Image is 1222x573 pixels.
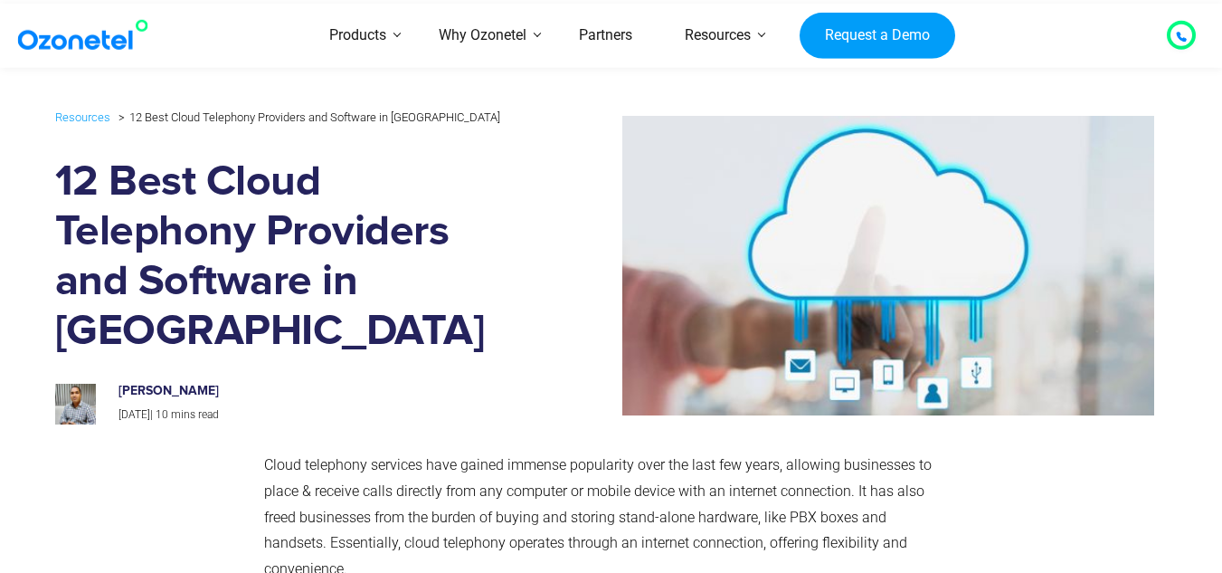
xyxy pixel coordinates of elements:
[156,408,168,421] span: 10
[412,4,553,68] a: Why Ozonetel
[118,406,500,425] p: |
[553,4,658,68] a: Partners
[114,106,500,129] li: 12 Best Cloud Telephony Providers and Software in [GEOGRAPHIC_DATA]
[55,384,96,425] img: prashanth-kancherla_avatar-200x200.jpeg
[55,158,519,357] h1: 12 Best Cloud Telephony Providers and Software in [GEOGRAPHIC_DATA]
[118,384,500,399] h6: [PERSON_NAME]
[118,408,150,421] span: [DATE]
[658,4,777,68] a: Resources
[800,12,954,59] a: Request a Demo
[171,408,219,421] span: mins read
[55,107,110,128] a: Resources
[303,4,412,68] a: Products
